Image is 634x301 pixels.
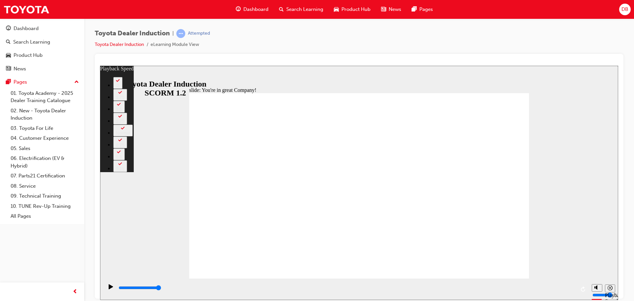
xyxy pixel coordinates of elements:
[230,3,274,16] a: guage-iconDashboard
[3,36,82,48] a: Search Learning
[73,288,78,296] span: prev-icon
[8,201,82,211] a: 10. TUNE Rev-Up Training
[14,65,26,73] div: News
[236,5,241,14] span: guage-icon
[95,30,170,37] span: Toyota Dealer Induction
[8,123,82,133] a: 03. Toyota For Life
[8,191,82,201] a: 09. Technical Training
[3,21,82,76] button: DashboardSearch LearningProduct HubNews
[18,219,61,225] input: slide progress
[6,53,11,58] span: car-icon
[619,4,631,15] button: DB
[389,6,401,13] span: News
[334,5,339,14] span: car-icon
[243,6,268,13] span: Dashboard
[176,29,185,38] span: learningRecordVerb_ATTEMPT-icon
[279,5,284,14] span: search-icon
[3,213,488,234] div: playback controls
[3,22,82,35] a: Dashboard
[274,3,329,16] a: search-iconSearch Learning
[74,78,79,87] span: up-icon
[16,17,20,22] div: 2
[3,2,50,17] img: Trak
[3,76,82,88] button: Pages
[8,153,82,171] a: 06. Electrification (EV & Hybrid)
[14,78,27,86] div: Pages
[621,6,628,13] span: DB
[3,63,82,75] a: News
[488,213,515,234] div: misc controls
[8,133,82,143] a: 04. Customer Experience
[151,41,199,49] li: eLearning Module View
[492,218,502,226] button: Mute (Ctrl+Alt+M)
[6,26,11,32] span: guage-icon
[95,42,144,47] a: Toyota Dealer Induction
[406,3,438,16] a: pages-iconPages
[376,3,406,16] a: news-iconNews
[505,227,515,239] div: Playback Speed
[8,106,82,123] a: 02. New - Toyota Dealer Induction
[188,30,210,37] div: Attempted
[13,11,22,23] button: 2
[172,30,174,37] span: |
[8,211,82,221] a: All Pages
[505,219,515,227] button: Playback speed
[492,227,535,232] input: volume
[6,66,11,72] span: news-icon
[412,5,417,14] span: pages-icon
[6,79,11,85] span: pages-icon
[478,219,488,229] button: Replay (Ctrl+Alt+R)
[8,88,82,106] a: 01. Toyota Academy - 2025 Dealer Training Catalogue
[8,181,82,191] a: 08. Service
[381,5,386,14] span: news-icon
[419,6,433,13] span: Pages
[14,25,39,32] div: Dashboard
[6,39,11,45] span: search-icon
[14,52,43,59] div: Product Hub
[8,171,82,181] a: 07. Parts21 Certification
[329,3,376,16] a: car-iconProduct Hub
[341,6,370,13] span: Product Hub
[286,6,323,13] span: Search Learning
[13,38,50,46] div: Search Learning
[8,143,82,154] a: 05. Sales
[3,218,15,229] button: Play (Ctrl+Alt+P)
[3,49,82,61] a: Product Hub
